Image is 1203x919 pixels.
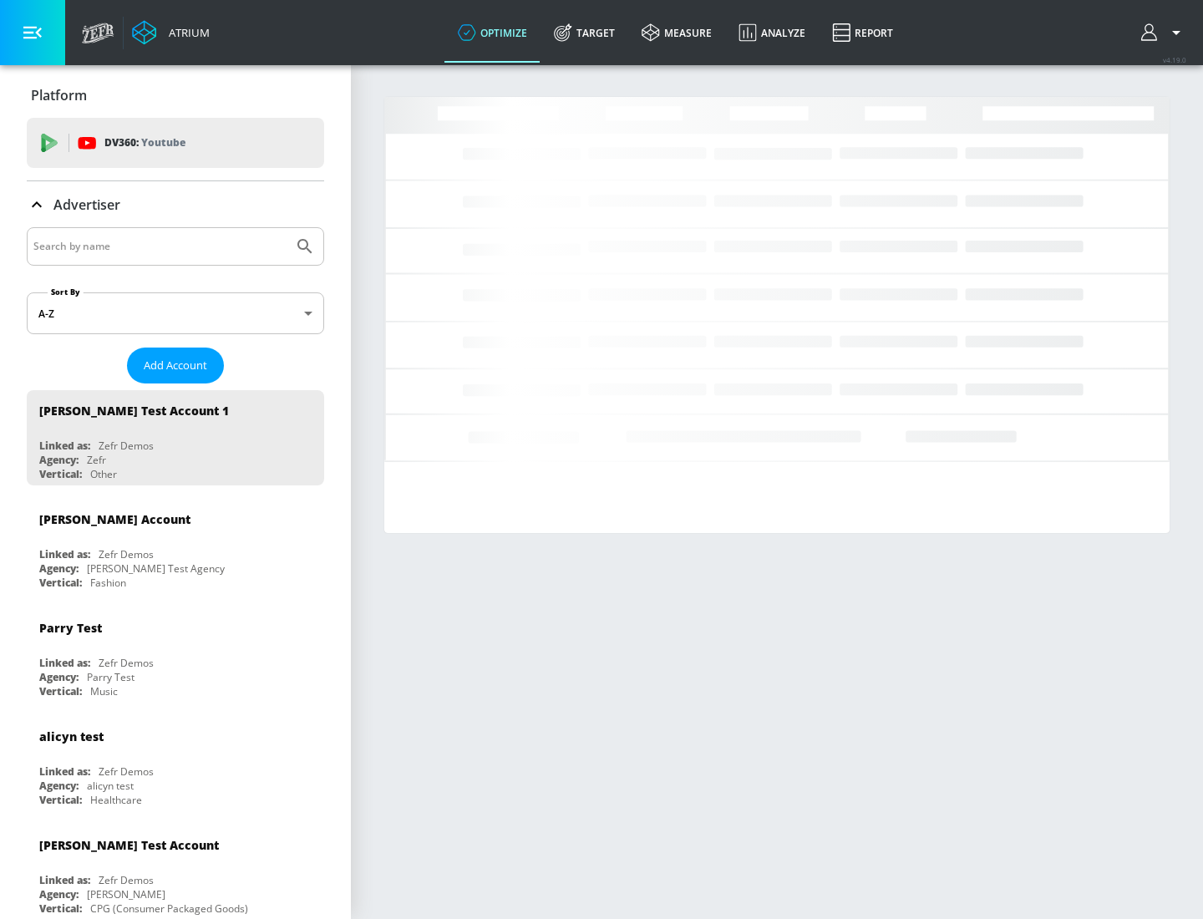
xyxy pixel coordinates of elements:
[1163,55,1186,64] span: v 4.19.0
[27,181,324,228] div: Advertiser
[99,873,154,887] div: Zefr Demos
[87,670,135,684] div: Parry Test
[104,134,185,152] p: DV360:
[819,3,906,63] a: Report
[27,499,324,594] div: [PERSON_NAME] AccountLinked as:Zefr DemosAgency:[PERSON_NAME] Test AgencyVertical:Fashion
[39,793,82,807] div: Vertical:
[39,729,104,744] div: alicyn test
[99,764,154,779] div: Zefr Demos
[444,3,541,63] a: optimize
[87,887,165,901] div: [PERSON_NAME]
[39,467,82,481] div: Vertical:
[53,195,120,214] p: Advertiser
[33,236,287,257] input: Search by name
[141,134,185,151] p: Youtube
[39,887,79,901] div: Agency:
[27,390,324,485] div: [PERSON_NAME] Test Account 1Linked as:Zefr DemosAgency:ZefrVertical:Other
[90,793,142,807] div: Healthcare
[27,292,324,334] div: A-Z
[144,356,207,375] span: Add Account
[39,901,82,916] div: Vertical:
[39,684,82,698] div: Vertical:
[90,576,126,590] div: Fashion
[90,467,117,481] div: Other
[132,20,210,45] a: Atrium
[99,656,154,670] div: Zefr Demos
[39,453,79,467] div: Agency:
[725,3,819,63] a: Analyze
[39,576,82,590] div: Vertical:
[39,873,90,887] div: Linked as:
[39,439,90,453] div: Linked as:
[39,561,79,576] div: Agency:
[27,716,324,811] div: alicyn testLinked as:Zefr DemosAgency:alicyn testVertical:Healthcare
[39,620,102,636] div: Parry Test
[39,837,219,853] div: [PERSON_NAME] Test Account
[87,453,106,467] div: Zefr
[39,656,90,670] div: Linked as:
[27,118,324,168] div: DV360: Youtube
[39,764,90,779] div: Linked as:
[39,403,229,419] div: [PERSON_NAME] Test Account 1
[99,439,154,453] div: Zefr Demos
[27,72,324,119] div: Platform
[39,547,90,561] div: Linked as:
[541,3,628,63] a: Target
[39,779,79,793] div: Agency:
[31,86,87,104] p: Platform
[127,348,224,383] button: Add Account
[27,607,324,703] div: Parry TestLinked as:Zefr DemosAgency:Parry TestVertical:Music
[87,779,134,793] div: alicyn test
[99,547,154,561] div: Zefr Demos
[628,3,725,63] a: measure
[162,25,210,40] div: Atrium
[39,670,79,684] div: Agency:
[39,511,190,527] div: [PERSON_NAME] Account
[90,901,248,916] div: CPG (Consumer Packaged Goods)
[48,287,84,297] label: Sort By
[90,684,118,698] div: Music
[87,561,225,576] div: [PERSON_NAME] Test Agency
